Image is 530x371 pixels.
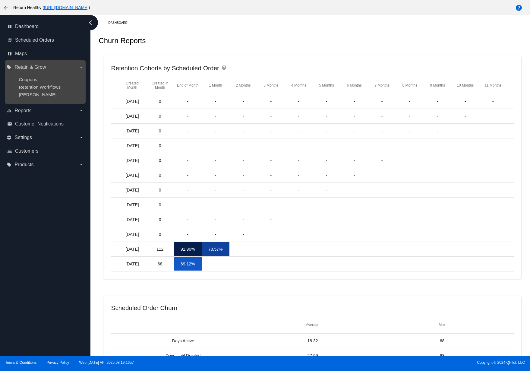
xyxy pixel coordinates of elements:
mat-icon: arrow_back [2,4,10,11]
h2: Retention Cohorts by Scheduled Order [111,65,219,71]
mat-cell: - [285,139,313,152]
mat-cell: - [229,139,257,152]
mat-cell: - [340,109,368,123]
mat-header-cell: 1 Month [202,83,229,87]
mat-cell: - [340,94,368,108]
mat-cell: - [229,124,257,138]
mat-icon: help [515,4,522,11]
mat-header-cell: 4 Months [285,83,313,87]
mat-header-cell: 11 Months [479,83,507,87]
mat-cell: 0 [146,213,174,226]
mat-cell: - [340,124,368,138]
mat-cell: - [313,139,340,152]
mat-header-cell: Max [377,323,507,327]
mat-cell: - [451,109,479,123]
mat-cell: - [229,198,257,211]
a: email Customer Notifications [7,119,84,129]
mat-cell: Days Active [118,338,248,343]
a: [PERSON_NAME] [19,92,56,97]
mat-cell: - [396,139,424,152]
mat-cell: - [229,94,257,108]
mat-cell: - [229,154,257,167]
mat-cell: 0 [146,227,174,241]
mat-cell: 112 [146,242,174,256]
i: arrow_drop_down [79,65,84,70]
mat-cell: - [285,94,313,108]
mat-cell: - [313,168,340,182]
mat-cell: [DATE] [118,183,146,197]
mat-cell: - [396,109,424,123]
mat-cell: - [229,183,257,197]
mat-cell: - [174,139,202,152]
mat-cell: - [424,124,451,138]
mat-cell: - [229,109,257,123]
i: chevron_left [86,18,95,27]
mat-cell: - [257,139,285,152]
mat-cell: - [368,94,396,108]
i: arrow_drop_down [79,162,84,167]
mat-cell: 0 [146,124,174,138]
i: equalizer [7,108,11,113]
span: Copyright © 2024 QPilot, LLC [270,360,525,365]
mat-cell: [DATE] [118,109,146,123]
a: Retention Workflows [19,84,61,90]
mat-cell: - [340,139,368,152]
mat-cell: - [285,109,313,123]
mat-cell: - [174,213,202,226]
mat-cell: [DATE] [118,154,146,167]
mat-cell: [DATE] [118,198,146,211]
mat-cell: 27.99 [248,353,377,358]
mat-cell: [DATE] [118,227,146,241]
mat-cell: - [368,139,396,152]
mat-cell: - [313,94,340,108]
mat-cell: 91.96% [174,242,202,256]
mat-cell: - [285,168,313,182]
mat-cell: [DATE] [118,242,146,256]
i: email [7,122,12,126]
mat-cell: - [202,198,229,211]
span: Reports [14,108,31,113]
mat-cell: - [340,154,368,167]
mat-header-cell: 9 Months [424,83,451,87]
mat-cell: - [396,94,424,108]
i: settings [7,135,11,140]
span: Dashboard [15,24,39,29]
a: dashboard Dashboard [7,22,84,31]
mat-cell: - [424,109,451,123]
mat-header-cell: 10 Months [451,83,479,87]
mat-cell: - [174,109,202,123]
mat-cell: - [174,227,202,241]
mat-cell: - [202,94,229,108]
mat-cell: 0 [146,154,174,167]
mat-cell: [DATE] [118,94,146,108]
h2: Scheduled Order Churn [111,304,178,311]
mat-cell: 68 [377,338,507,343]
span: Products [14,162,33,167]
mat-cell: - [174,198,202,211]
mat-cell: - [202,139,229,152]
span: Scheduled Orders [15,37,54,43]
mat-cell: - [285,124,313,138]
i: local_offer [7,65,11,70]
mat-header-cell: End of Month [174,83,202,87]
mat-cell: [DATE] [118,257,146,271]
mat-header-cell: 5 Months [313,83,340,87]
span: Maps [15,51,27,56]
i: local_offer [7,162,11,167]
a: Coupons [19,77,37,82]
a: [URL][DOMAIN_NAME] [44,5,89,10]
span: Settings [14,135,32,140]
span: Customer Notifications [15,121,64,127]
mat-cell: - [257,183,285,197]
mat-cell: - [313,124,340,138]
mat-cell: - [257,109,285,123]
a: people_outline Customers [7,146,84,156]
mat-header-cell: Created in Month [146,81,174,90]
mat-cell: 0 [146,168,174,182]
i: arrow_drop_down [79,135,84,140]
span: Retain & Grow [14,65,46,70]
mat-cell: - [368,154,396,167]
